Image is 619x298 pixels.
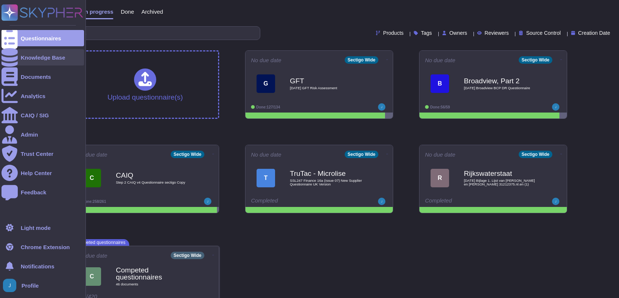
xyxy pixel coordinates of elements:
[464,179,538,186] span: [DATE] Bijlage 1. Lijst van [PERSON_NAME] en [PERSON_NAME] 31212375.nl.en (1)
[21,132,38,137] div: Admin
[345,56,378,64] div: Sectigo Wide
[431,169,449,187] div: R
[171,252,204,259] div: Sectigo Wide
[204,198,211,205] img: user
[21,93,46,99] div: Analytics
[1,30,84,46] a: Questionnaires
[290,77,364,84] b: GFT
[290,179,364,186] span: SSL247 Finance 16a (Issue 07) New Supplier Questionnaire UK Version
[464,77,538,84] b: Broadview, Part 2
[77,253,107,258] span: No due date
[464,86,538,90] span: [DATE] Broadview BCP DR Questionnaire
[171,151,204,158] div: Sectigo Wide
[251,198,342,205] div: Completed
[464,170,538,177] b: Rijkswaterstaat
[378,103,385,111] img: user
[1,239,84,255] a: Chrome Extension
[290,170,364,177] b: TruTac - Microlise
[21,74,51,80] div: Documents
[1,68,84,85] a: Documents
[83,267,101,286] div: C
[1,145,84,162] a: Trust Center
[1,184,84,200] a: Feedback
[431,74,449,93] div: B
[141,9,163,14] span: Archived
[345,151,378,158] div: Sectigo Wide
[519,151,552,158] div: Sectigo Wide
[71,239,129,246] span: Competed questionnaires
[425,198,516,205] div: Completed
[257,74,275,93] div: G
[485,30,509,36] span: Reviewers
[29,27,260,40] input: Search by keywords
[383,30,404,36] span: Products
[1,88,84,104] a: Analytics
[578,30,610,36] span: Creation Date
[82,200,106,204] span: Done: 258/261
[421,30,432,36] span: Tags
[290,86,364,90] span: [DATE] GFT Risk Assessment
[552,103,559,111] img: user
[21,225,51,231] div: Light mode
[21,264,54,269] span: Notifications
[21,190,46,195] div: Feedback
[1,107,84,123] a: CAIQ / SIG
[83,169,101,187] div: C
[256,105,280,109] span: Done: 127/134
[257,169,275,187] div: T
[21,36,61,41] div: Questionnaires
[1,277,21,294] button: user
[107,68,183,101] div: Upload questionnaire(s)
[77,152,107,157] span: No due date
[21,151,53,157] div: Trust Center
[21,283,39,288] span: Profile
[3,279,16,292] img: user
[116,181,190,184] span: Step 2 CAIQ v4 Questionnaire sectigo Copy
[121,9,134,14] span: Done
[378,198,385,205] img: user
[21,170,52,176] div: Help Center
[552,198,559,205] img: user
[21,55,65,60] div: Knowledge Base
[519,56,552,64] div: Sectigo Wide
[1,126,84,143] a: Admin
[449,30,467,36] span: Owners
[21,244,70,250] div: Chrome Extension
[425,57,455,63] span: No due date
[83,9,113,14] span: In progress
[1,165,84,181] a: Help Center
[116,172,190,179] b: CAIQ
[21,113,49,118] div: CAIQ / SIG
[251,152,281,157] span: No due date
[251,57,281,63] span: No due date
[116,267,190,281] b: Competed questionnaires
[1,49,84,66] a: Knowledge Base
[116,282,190,286] span: 46 document s
[425,152,455,157] span: No due date
[526,30,561,36] span: Source Control
[430,105,450,109] span: Done: 56/59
